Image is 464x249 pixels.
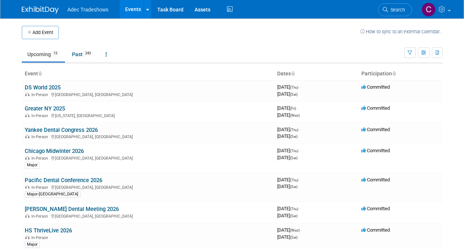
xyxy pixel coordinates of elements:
[31,113,50,118] span: In-Person
[25,191,80,198] div: Major-[GEOGRAPHIC_DATA]
[25,241,40,248] div: Major
[25,148,84,154] a: Chicago Midwinter 2026
[290,149,298,153] span: (Thu)
[299,177,300,183] span: -
[277,234,298,240] span: [DATE]
[25,113,30,117] img: In-Person Event
[277,105,298,111] span: [DATE]
[277,177,300,183] span: [DATE]
[277,91,298,97] span: [DATE]
[25,134,30,138] img: In-Person Event
[388,7,405,13] span: Search
[392,71,396,76] a: Sort by Participation Type
[361,227,390,233] span: Committed
[297,105,298,111] span: -
[51,51,59,56] span: 13
[299,206,300,211] span: -
[25,155,271,161] div: [GEOGRAPHIC_DATA], [GEOGRAPHIC_DATA]
[361,84,390,90] span: Committed
[31,156,50,161] span: In-Person
[299,127,300,132] span: -
[291,71,295,76] a: Sort by Start Date
[360,29,443,34] a: How to sync to an external calendar...
[25,84,61,91] a: DS World 2025
[25,227,72,234] a: HS ThriveLive 2026
[290,134,298,139] span: (Sat)
[31,185,50,190] span: In-Person
[31,134,50,139] span: In-Person
[25,235,30,239] img: In-Person Event
[301,227,302,233] span: -
[290,178,298,182] span: (Thu)
[358,68,443,80] th: Participation
[25,162,40,168] div: Major
[290,235,298,239] span: (Sat)
[299,84,300,90] span: -
[277,148,300,153] span: [DATE]
[277,227,302,233] span: [DATE]
[290,214,298,218] span: (Sat)
[290,106,296,110] span: (Fri)
[277,84,300,90] span: [DATE]
[290,85,298,89] span: (Thu)
[22,26,59,39] button: Add Event
[25,133,271,139] div: [GEOGRAPHIC_DATA], [GEOGRAPHIC_DATA]
[25,214,30,218] img: In-Person Event
[361,105,390,111] span: Committed
[361,148,390,153] span: Committed
[25,105,65,112] a: Greater NY 2025
[277,184,298,189] span: [DATE]
[277,213,298,218] span: [DATE]
[422,3,436,17] img: Carol Schmidlin
[25,91,271,97] div: [GEOGRAPHIC_DATA], [GEOGRAPHIC_DATA]
[361,206,390,211] span: Committed
[290,185,298,189] span: (Sat)
[66,47,99,61] a: Past243
[25,177,102,184] a: Pacific Dental Conference 2026
[277,127,300,132] span: [DATE]
[25,156,30,160] img: In-Person Event
[31,214,50,219] span: In-Person
[290,113,300,117] span: (Wed)
[68,7,109,13] span: Adec Tradeshows
[22,6,59,14] img: ExhibitDay
[22,47,65,61] a: Upcoming13
[25,92,30,96] img: In-Person Event
[290,92,298,96] span: (Sat)
[38,71,42,76] a: Sort by Event Name
[290,228,300,232] span: (Wed)
[274,68,358,80] th: Dates
[277,206,300,211] span: [DATE]
[25,127,98,133] a: Yankee Dental Congress 2026
[25,206,119,212] a: [PERSON_NAME] Dental Meeting 2026
[361,177,390,183] span: Committed
[83,51,93,56] span: 243
[290,128,298,132] span: (Thu)
[25,184,271,190] div: [GEOGRAPHIC_DATA], [GEOGRAPHIC_DATA]
[25,112,271,118] div: [US_STATE], [GEOGRAPHIC_DATA]
[361,127,390,132] span: Committed
[22,68,274,80] th: Event
[31,235,50,240] span: In-Person
[290,156,298,160] span: (Sat)
[25,185,30,189] img: In-Person Event
[290,207,298,211] span: (Thu)
[277,133,298,139] span: [DATE]
[277,112,300,118] span: [DATE]
[378,3,412,16] a: Search
[31,92,50,97] span: In-Person
[277,155,298,160] span: [DATE]
[299,148,300,153] span: -
[25,213,271,219] div: [GEOGRAPHIC_DATA], [GEOGRAPHIC_DATA]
